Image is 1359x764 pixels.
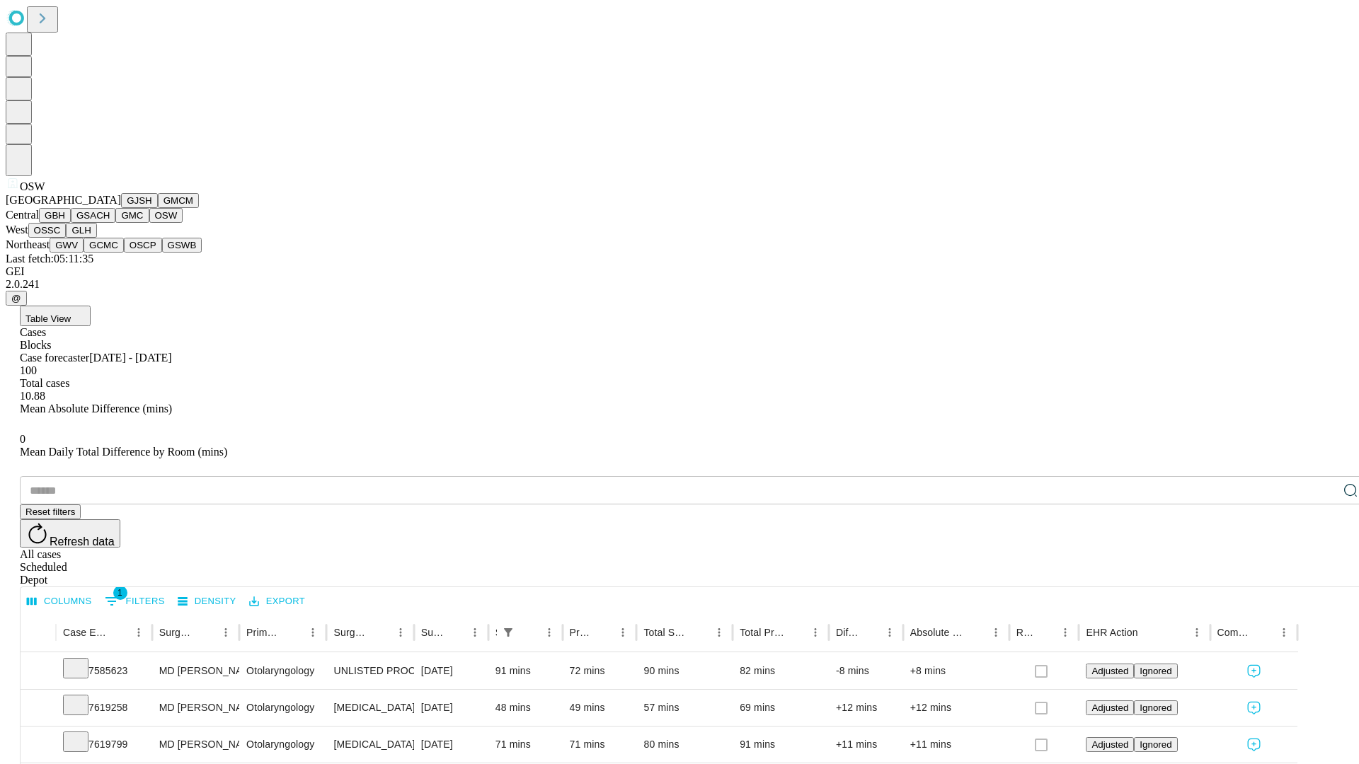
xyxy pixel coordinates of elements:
[6,194,121,206] span: [GEOGRAPHIC_DATA]
[109,623,129,642] button: Sort
[786,623,805,642] button: Sort
[50,536,115,548] span: Refresh data
[966,623,986,642] button: Sort
[158,193,199,208] button: GMCM
[159,690,232,726] div: MD [PERSON_NAME] [PERSON_NAME]
[1055,623,1075,642] button: Menu
[1187,623,1207,642] button: Menu
[1140,666,1171,676] span: Ignored
[643,690,726,726] div: 57 mins
[63,627,108,638] div: Case Epic Id
[159,627,195,638] div: Surgeon Name
[421,627,444,638] div: Surgery Date
[84,238,124,253] button: GCMC
[149,208,183,223] button: OSW
[20,306,91,326] button: Table View
[880,623,900,642] button: Menu
[66,223,96,238] button: GLH
[1086,664,1134,678] button: Adjusted
[71,208,115,223] button: GSACH
[570,727,630,763] div: 71 mins
[20,364,37,376] span: 100
[196,623,216,642] button: Sort
[63,727,145,763] div: 7619799
[246,627,282,638] div: Primary Service
[740,690,822,726] div: 69 mins
[1134,700,1177,715] button: Ignored
[495,653,556,689] div: 91 mins
[836,627,859,638] div: Difference
[1140,623,1159,642] button: Sort
[25,313,71,324] span: Table View
[740,627,784,638] div: Total Predicted Duration
[6,224,28,236] span: West
[162,238,202,253] button: GSWB
[1091,702,1128,713] span: Adjusted
[28,223,67,238] button: OSSC
[20,352,89,364] span: Case forecaster
[246,653,319,689] div: Otolaryngology
[1217,627,1253,638] div: Comments
[333,653,406,689] div: UNLISTED PROCEDURE EYELID
[613,623,633,642] button: Menu
[6,253,93,265] span: Last fetch: 05:11:35
[11,293,21,303] span: @
[709,623,729,642] button: Menu
[1036,623,1055,642] button: Sort
[124,238,162,253] button: OSCP
[20,403,172,415] span: Mean Absolute Difference (mins)
[246,591,309,613] button: Export
[643,653,726,689] div: 90 mins
[520,623,539,642] button: Sort
[246,727,319,763] div: Otolaryngology
[836,653,896,689] div: -8 mins
[495,690,556,726] div: 48 mins
[1016,627,1035,638] div: Resolved in EHR
[121,193,158,208] button: GJSH
[539,623,559,642] button: Menu
[20,433,25,445] span: 0
[643,727,726,763] div: 80 mins
[216,623,236,642] button: Menu
[6,265,1353,278] div: GEI
[25,507,75,517] span: Reset filters
[445,623,465,642] button: Sort
[910,627,965,638] div: Absolute Difference
[1140,702,1171,713] span: Ignored
[910,653,1002,689] div: +8 mins
[20,390,45,402] span: 10.88
[570,690,630,726] div: 49 mins
[986,623,1006,642] button: Menu
[333,627,369,638] div: Surgery Name
[333,690,406,726] div: [MEDICAL_DATA] UPPER EYELID WITH HERNIATED [MEDICAL_DATA]
[101,590,168,613] button: Show filters
[1274,623,1294,642] button: Menu
[689,623,709,642] button: Sort
[6,278,1353,291] div: 2.0.241
[740,727,822,763] div: 91 mins
[50,238,84,253] button: GWV
[421,653,481,689] div: [DATE]
[303,623,323,642] button: Menu
[28,733,49,758] button: Expand
[1254,623,1274,642] button: Sort
[391,623,411,642] button: Menu
[1134,664,1177,678] button: Ignored
[495,627,497,638] div: Scheduled In Room Duration
[1091,666,1128,676] span: Adjusted
[6,209,39,221] span: Central
[115,208,149,223] button: GMC
[20,180,45,192] span: OSW
[23,591,96,613] button: Select columns
[1091,739,1128,750] span: Adjusted
[593,623,613,642] button: Sort
[465,623,485,642] button: Menu
[28,696,49,721] button: Expand
[246,690,319,726] div: Otolaryngology
[20,519,120,548] button: Refresh data
[6,291,27,306] button: @
[39,208,71,223] button: GBH
[20,377,69,389] span: Total cases
[805,623,825,642] button: Menu
[159,653,232,689] div: MD [PERSON_NAME] [PERSON_NAME]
